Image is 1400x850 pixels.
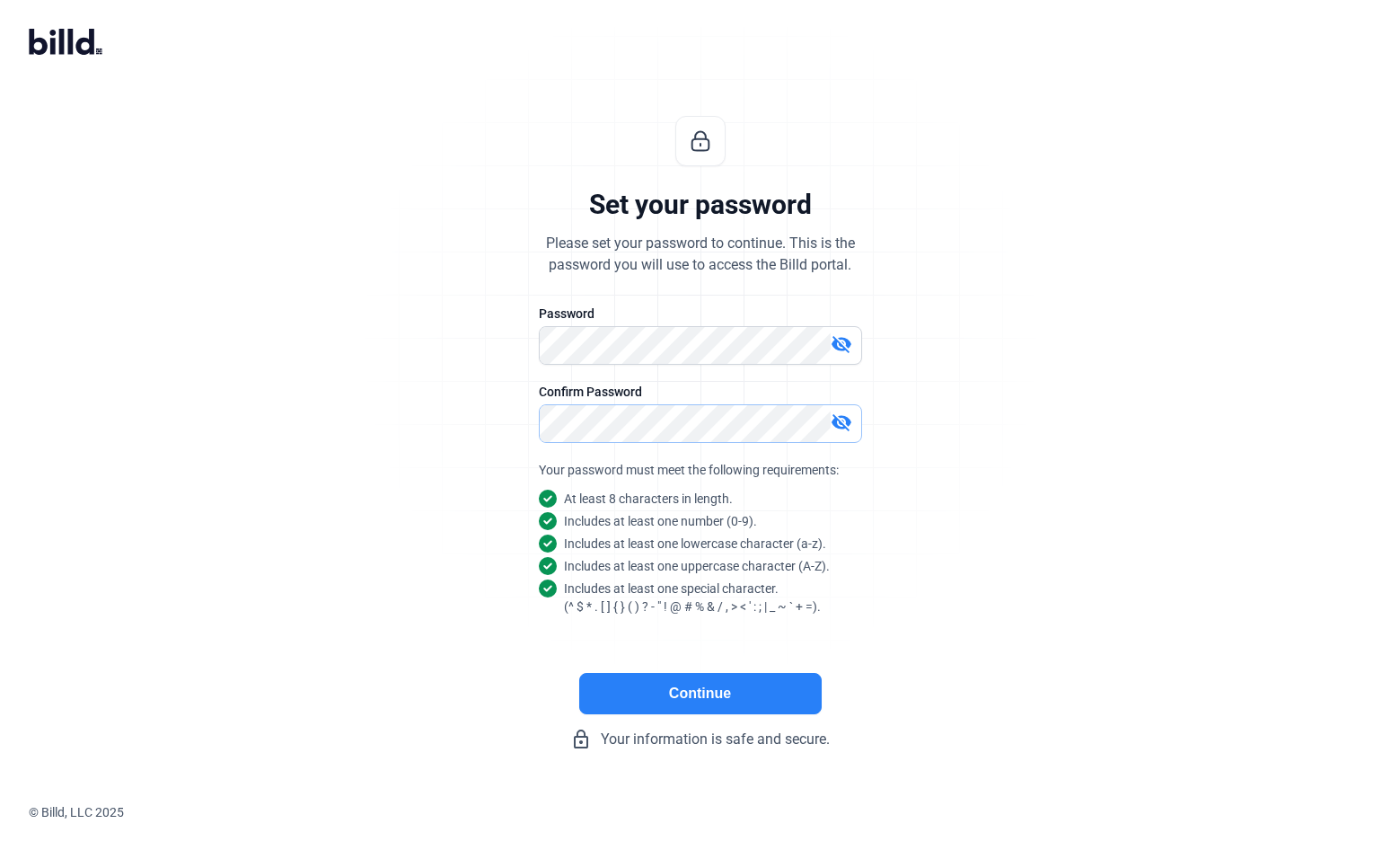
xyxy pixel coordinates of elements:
snap: At least 8 characters in length. [564,490,733,508]
div: © Billd, LLC 2025 [29,803,1400,821]
div: Password [539,305,862,323]
snap: Includes at least one number (0-9). [564,512,757,530]
div: Please set your password to continue. This is the password you will use to access the Billd portal. [546,233,855,276]
mat-icon: visibility_off [831,412,852,433]
snap: Includes at least one uppercase character (A-Z). [564,557,830,575]
div: Your information is safe and secure. [431,729,970,750]
div: Set your password [589,188,812,222]
div: Confirm Password [539,383,862,401]
snap: Includes at least one lowercase character (a-z). [564,535,826,553]
mat-icon: lock_outline [570,729,592,750]
mat-icon: visibility_off [831,333,852,355]
button: Continue [579,673,822,714]
snap: Includes at least one special character. (^ $ * . [ ] { } ( ) ? - " ! @ # % & / , > < ' : ; | _ ~... [564,580,821,615]
div: Your password must meet the following requirements: [539,461,862,479]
